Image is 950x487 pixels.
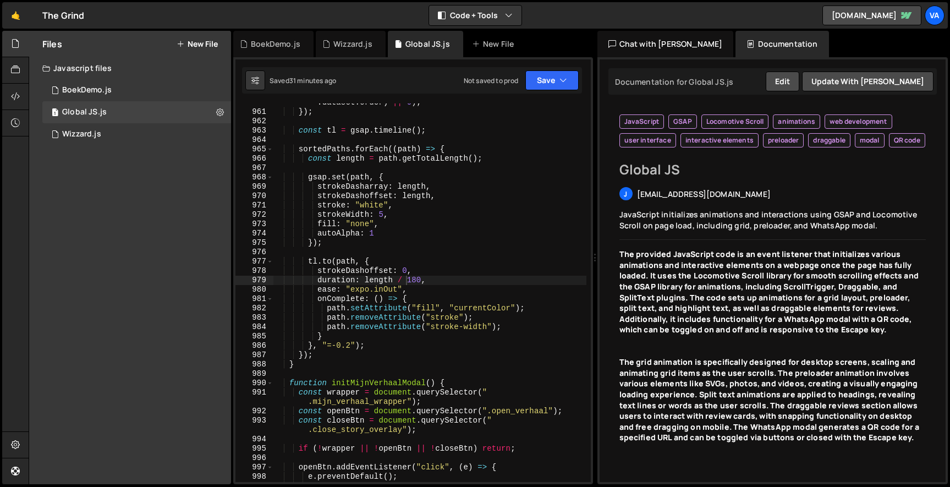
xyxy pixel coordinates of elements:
div: Saved [270,76,336,85]
div: 997 [235,463,273,472]
a: Va [925,6,944,25]
div: 994 [235,435,273,444]
button: Edit [766,72,799,91]
button: Update with [PERSON_NAME] [802,72,933,91]
div: 979 [235,276,273,285]
span: user interface [624,136,671,145]
h2: Global JS [619,161,926,178]
div: 972 [235,210,273,220]
span: draggable [813,136,845,145]
div: 996 [235,453,273,463]
div: 983 [235,313,273,322]
div: Wizzard.js [62,129,101,139]
span: preloader [768,136,799,145]
div: BoekDemo.js [62,85,112,95]
div: 969 [235,182,273,191]
div: 970 [235,191,273,201]
div: 990 [235,379,273,388]
div: 976 [235,248,273,257]
div: Not saved to prod [464,76,519,85]
div: 984 [235,322,273,332]
span: JavaScript initializes animations and interactions using GSAP and Locomotive Scroll on page load,... [619,209,918,231]
div: Global JS.js [62,107,107,117]
span: modal [860,136,880,145]
span: 1 [52,109,58,118]
div: 998 [235,472,273,481]
div: 965 [235,145,273,154]
span: Locomotive Scroll [706,117,764,126]
div: 988 [235,360,273,369]
div: 971 [235,201,273,210]
a: 🤙 [2,2,29,29]
div: Documentation for Global JS.js [612,76,734,87]
div: 968 [235,173,273,182]
div: 974 [235,229,273,238]
div: Chat with [PERSON_NAME] [597,31,734,57]
div: 17048/46900.js [42,123,231,145]
div: Global JS.js [405,39,450,50]
div: 962 [235,117,273,126]
span: JavaScript [624,117,660,126]
div: 31 minutes ago [289,76,336,85]
div: 993 [235,416,273,435]
span: web development [830,117,887,126]
strong: The grid animation is specifically designed for desktop screens, scaling and animating grid items... [619,357,920,442]
div: 978 [235,266,273,276]
div: 980 [235,285,273,294]
div: Documentation [735,31,828,57]
a: [DOMAIN_NAME] [822,6,921,25]
div: Javascript files [29,57,231,79]
div: 975 [235,238,273,248]
div: 981 [235,294,273,304]
div: 967 [235,163,273,173]
button: New File [177,40,218,48]
h2: Files [42,38,62,50]
div: 991 [235,388,273,407]
div: 963 [235,126,273,135]
span: interactive elements [685,136,754,145]
div: 985 [235,332,273,341]
span: QR code [894,136,920,145]
div: 982 [235,304,273,313]
span: j [624,189,627,199]
strong: The provided JavaScript code is an event listener that initializes various animations and interac... [619,249,919,335]
span: animations [778,117,815,126]
div: The Grind [42,9,84,22]
div: 964 [235,135,273,145]
button: Code + Tools [429,6,521,25]
div: 992 [235,407,273,416]
div: 989 [235,369,273,379]
span: [EMAIL_ADDRESS][DOMAIN_NAME] [637,189,771,199]
div: 986 [235,341,273,351]
div: 987 [235,351,273,360]
div: 17048/46890.js [42,101,231,123]
div: Wizzard.js [333,39,372,50]
div: 995 [235,444,273,453]
div: 966 [235,154,273,163]
div: 973 [235,220,273,229]
button: Save [525,70,579,90]
div: BoekDemo.js [251,39,300,50]
div: 17048/46901.js [42,79,231,101]
div: New File [472,39,518,50]
div: 961 [235,107,273,117]
div: 977 [235,257,273,266]
span: GSAP [673,117,692,126]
